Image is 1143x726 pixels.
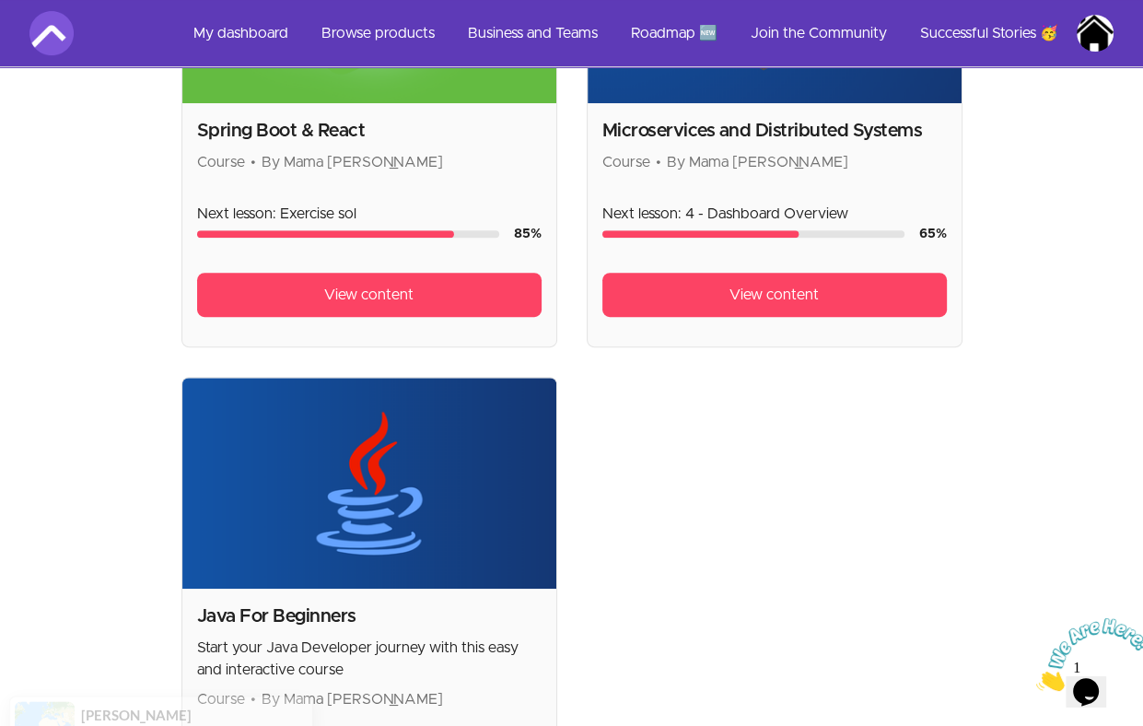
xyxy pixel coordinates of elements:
[729,284,819,306] span: View content
[514,228,542,240] span: 85 %
[262,155,443,170] span: By Mama [PERSON_NAME]
[81,675,119,690] span: Bought
[307,11,449,55] a: Browse products
[197,603,542,629] h2: Java For Beginners
[179,11,1114,55] nav: Main
[602,230,904,238] div: Course progress
[453,11,612,55] a: Business and Teams
[7,7,122,80] img: Chat attention grabber
[656,155,661,170] span: •
[602,203,947,225] p: Next lesson: 4 - Dashboard Overview
[602,118,947,144] h2: Microservices and Distributed Systems
[197,155,245,170] span: Course
[1029,611,1143,698] iframe: chat widget
[7,7,15,23] span: 1
[182,378,556,588] img: Product image for Java For Beginners
[736,11,902,55] a: Join the Community
[919,228,947,240] span: 65 %
[81,693,137,708] span: 15 hours ago
[197,203,542,225] p: Next lesson: Exercise sol
[156,693,213,708] a: ProveSource
[197,273,542,317] a: View content
[616,11,732,55] a: Roadmap 🆕
[179,11,303,55] a: My dashboard
[15,651,75,711] img: provesource social proof notification image
[905,11,1073,55] a: Successful Stories 🥳
[1077,15,1114,52] img: Profile image for Muhammad Faisal Imran Khan
[81,658,192,673] span: [PERSON_NAME]
[29,11,74,55] img: Amigoscode logo
[197,230,499,238] div: Course progress
[251,155,256,170] span: •
[262,692,443,707] span: By Mama [PERSON_NAME]
[197,637,542,681] p: Start your Java Developer journey with this easy and interactive course
[121,676,271,690] a: Amigoscode PRO Membership
[667,155,848,170] span: By Mama [PERSON_NAME]
[602,155,650,170] span: Course
[324,284,414,306] span: View content
[602,273,947,317] a: View content
[197,118,542,144] h2: Spring Boot & React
